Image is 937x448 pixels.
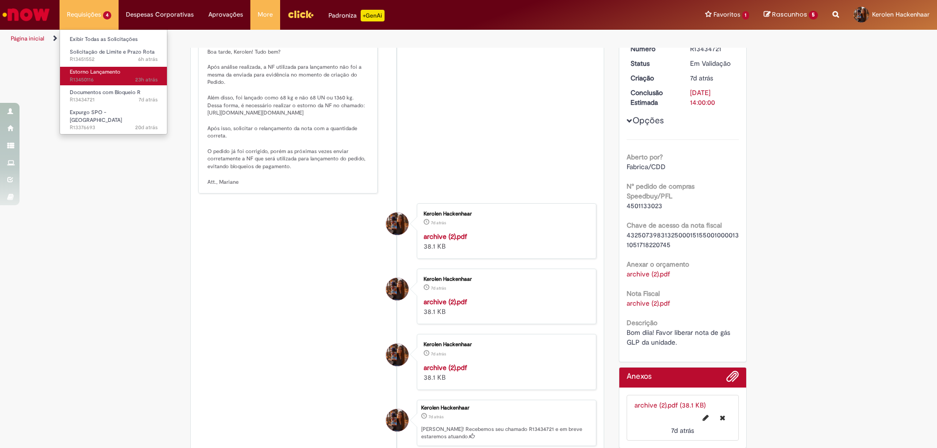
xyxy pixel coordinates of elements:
[386,409,408,431] div: Kerolen Hackenhaar
[627,270,670,278] a: Download de archive (2).pdf
[208,10,243,19] span: Aprovações
[623,58,683,68] dt: Status
[424,276,586,282] div: Kerolen Hackenhaar
[772,10,807,19] span: Rascunhos
[627,182,694,200] b: N° pedido de compras Speedbuy/PFL
[697,410,714,426] button: Editar nome de arquivo archive (2).pdf
[726,370,739,388] button: Adicionar anexos
[103,11,111,19] span: 4
[7,30,617,48] ul: Trilhas de página
[690,44,735,54] div: R13434721
[627,162,666,171] span: Fabrica/CDD
[424,211,586,217] div: Kerolen Hackenhaar
[424,297,467,306] a: archive (2).pdf
[70,89,141,96] span: Documentos com Bloqueio R
[627,372,652,381] h2: Anexos
[431,285,446,291] time: 21/08/2025 08:53:30
[60,47,167,65] a: Aberto R13451552 : Solicitação de Limite e Prazo Rota
[198,400,596,447] li: Kerolen Hackenhaar
[424,342,586,348] div: Kerolen Hackenhaar
[431,351,446,357] span: 7d atrás
[714,410,731,426] button: Excluir archive (2).pdf
[139,96,158,103] span: 7d atrás
[70,56,158,63] span: R13451552
[623,44,683,54] dt: Número
[431,285,446,291] span: 7d atrás
[328,10,385,21] div: Padroniza
[690,58,735,68] div: Em Validação
[60,29,167,135] ul: Requisições
[809,11,818,19] span: 5
[207,34,370,186] p: Boa tarde, Kerolen! Tudo bem? Após análise realizada, a NF utilizada para lançamento não foi a me...
[67,10,101,19] span: Requisições
[424,232,467,241] a: archive (2).pdf
[139,96,158,103] time: 21/08/2025 08:53:53
[421,405,591,411] div: Kerolen Hackenhaar
[623,88,683,107] dt: Conclusão Estimada
[627,201,662,210] span: 4501133023
[431,220,446,226] span: 7d atrás
[60,87,167,105] a: Aberto R13434721 : Documentos com Bloqueio R
[671,426,694,435] time: 21/08/2025 08:53:51
[627,299,670,308] a: Download de archive (2).pdf
[70,124,158,132] span: R13376693
[431,220,446,226] time: 21/08/2025 08:53:51
[671,426,694,435] span: 7d atrás
[60,34,167,45] a: Exibir Todas as Solicitações
[11,35,44,42] a: Página inicial
[386,278,408,300] div: Kerolen Hackenhaar
[872,10,930,19] span: Kerolen Hackenhaar
[428,414,444,420] span: 7d atrás
[126,10,194,19] span: Despesas Corporativas
[135,124,158,131] span: 20d atrás
[424,297,586,316] div: 38.1 KB
[690,74,713,82] span: 7d atrás
[424,363,467,372] a: archive (2).pdf
[421,426,591,441] p: [PERSON_NAME]! Recebemos seu chamado R13434721 e em breve estaremos atuando.
[138,56,158,63] time: 27/08/2025 10:38:32
[742,11,750,19] span: 1
[690,74,713,82] time: 21/08/2025 08:53:53
[627,318,657,327] b: Descrição
[627,260,689,269] b: Anexar o orçamento
[627,153,663,161] b: Aberto por?
[627,221,722,230] b: Chave de acesso da nota fiscal
[60,67,167,85] a: Aberto R13450116 : Estorno Lançamento
[361,10,385,21] p: +GenAi
[386,213,408,235] div: Kerolen Hackenhaar
[70,68,121,76] span: Estorno Lançamento
[431,351,446,357] time: 21/08/2025 08:53:28
[634,401,706,409] a: archive (2).pdf (38.1 KB)
[70,48,155,56] span: Solicitação de Limite e Prazo Rota
[1,5,51,24] img: ServiceNow
[70,96,158,104] span: R13434721
[287,7,314,21] img: click_logo_yellow_360x200.png
[690,88,735,107] div: [DATE] 14:00:00
[623,73,683,83] dt: Criação
[70,109,122,124] span: Expurgo SPO - [GEOGRAPHIC_DATA]
[135,124,158,131] time: 08/08/2025 08:52:04
[424,232,586,251] div: 38.1 KB
[138,56,158,63] span: 6h atrás
[70,76,158,84] span: R13450116
[135,76,158,83] span: 23h atrás
[60,107,167,128] a: Aberto R13376693 : Expurgo SPO - Risco
[424,363,586,382] div: 38.1 KB
[386,344,408,366] div: Kerolen Hackenhaar
[627,289,660,298] b: Nota Fiscal
[428,414,444,420] time: 21/08/2025 08:53:53
[713,10,740,19] span: Favoritos
[627,328,732,347] span: Bom diia! Favor liberar nota de gás GLP da unidade.
[764,10,818,19] a: Rascunhos
[258,10,273,19] span: More
[690,73,735,83] div: 21/08/2025 08:53:53
[627,231,739,249] span: 43250739831325000151550010000131051718220745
